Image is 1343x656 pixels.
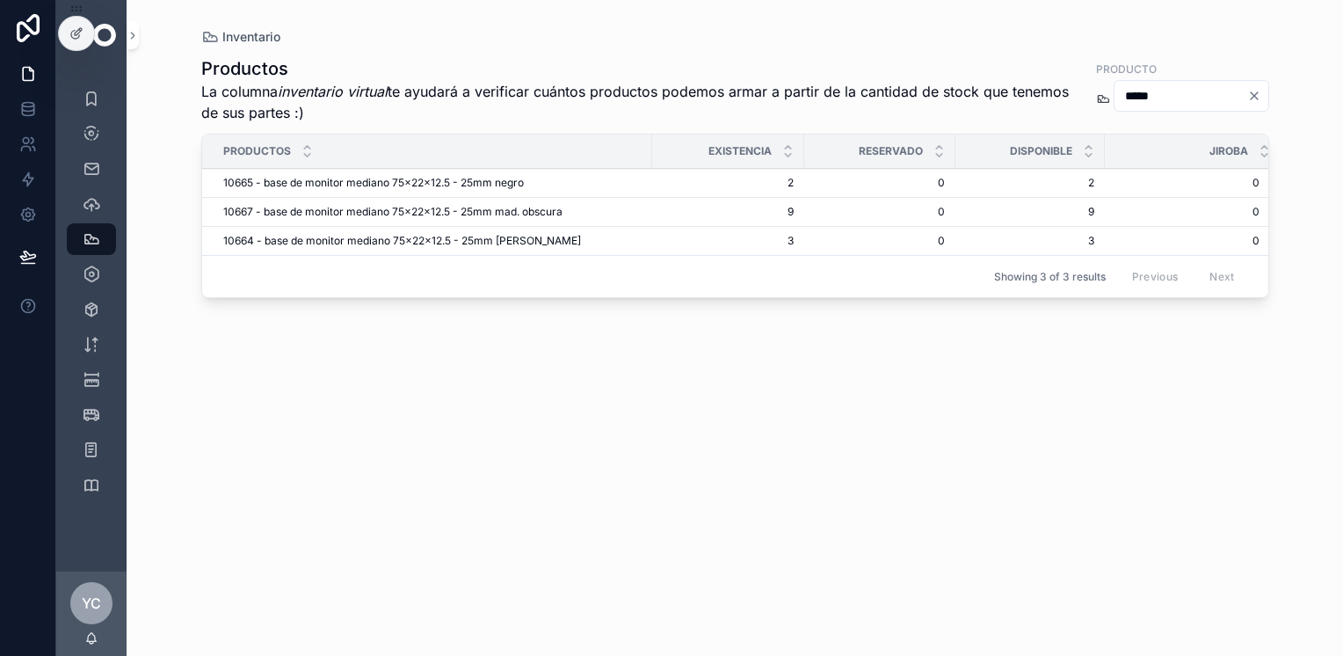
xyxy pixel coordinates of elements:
label: PRODUCTO [1096,61,1157,77]
span: YC [82,593,101,614]
button: Clear [1247,89,1268,103]
a: Inventario [201,28,280,46]
span: 10664 - base de monitor mediano 75x22x12.5 - 25mm [PERSON_NAME] [223,234,581,248]
span: Existencia [708,144,772,158]
span: Showing 3 of 3 results [994,270,1106,284]
a: 10664 - base de monitor mediano 75x22x12.5 - 25mm [PERSON_NAME] [223,234,642,248]
h1: Productos [201,56,1082,81]
a: 10665 - base de monitor mediano 75x22x12.5 - 25mm negro [223,176,642,190]
a: 2 [663,176,794,190]
a: 0 [815,176,945,190]
a: 0 [815,205,945,219]
a: 9 [966,205,1094,219]
span: Disponible [1010,144,1072,158]
a: 9 [663,205,794,219]
span: Productos [223,144,291,158]
div: scrollable content [56,70,127,524]
a: 3 [663,234,794,248]
a: 10667 - base de monitor mediano 75x22x12.5 - 25mm mad. obscura [223,205,642,219]
a: 3 [966,234,1094,248]
a: 0 [815,234,945,248]
a: 2 [966,176,1094,190]
a: 0 [1105,234,1260,248]
span: Inventario [222,28,280,46]
a: 0 [1105,176,1260,190]
span: La columna te ayudará a verificar cuántos productos podemos armar a partir de la cantidad de stoc... [201,81,1082,123]
span: Reservado [859,144,923,158]
span: JIROBA [1209,144,1248,158]
span: 10665 - base de monitor mediano 75x22x12.5 - 25mm negro [223,176,524,190]
span: 10667 - base de monitor mediano 75x22x12.5 - 25mm mad. obscura [223,205,563,219]
em: inventario virtual [278,83,388,100]
a: 0 [1105,205,1260,219]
